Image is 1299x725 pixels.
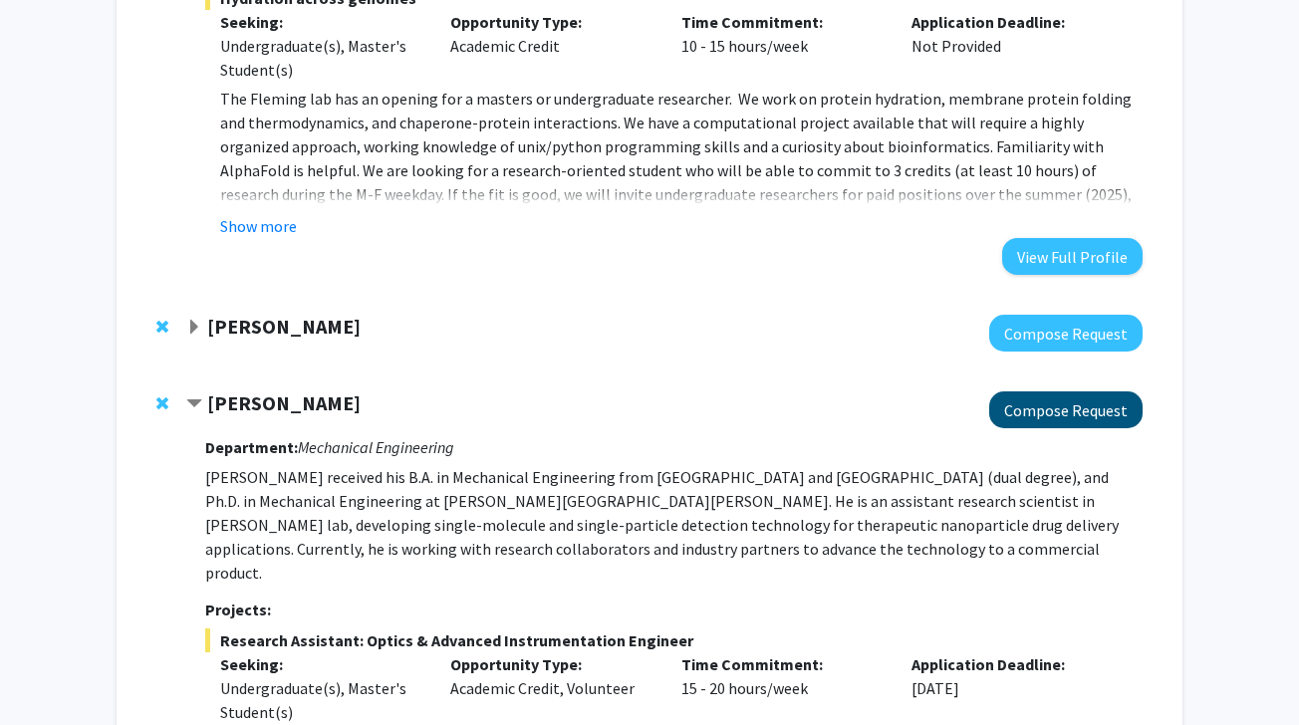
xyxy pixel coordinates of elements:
div: [DATE] [897,652,1128,724]
iframe: Chat [15,635,85,710]
span: Expand Kunal Parikh Bookmark [186,320,202,336]
p: Opportunity Type: [450,652,651,676]
p: Seeking: [220,10,421,34]
div: Academic Credit [435,10,666,82]
i: Mechanical Engineering [298,437,454,457]
strong: Department: [205,437,298,457]
span: Remove Sixuan Li from bookmarks [156,395,168,411]
div: Academic Credit, Volunteer [435,652,666,724]
p: Time Commitment: [681,10,883,34]
div: Undergraduate(s), Master's Student(s) [220,34,421,82]
div: Undergraduate(s), Master's Student(s) [220,676,421,724]
p: Application Deadline: [911,652,1113,676]
p: Seeking: [220,652,421,676]
span: Remove Kunal Parikh from bookmarks [156,319,168,335]
span: Research Assistant: Optics & Advanced Instrumentation Engineer [205,628,1143,652]
div: 10 - 15 hours/week [666,10,898,82]
p: Opportunity Type: [450,10,651,34]
p: Application Deadline: [911,10,1113,34]
div: 15 - 20 hours/week [666,652,898,724]
strong: [PERSON_NAME] [207,314,361,339]
strong: Projects: [205,600,271,619]
button: View Full Profile [1002,238,1143,275]
button: Compose Request to Kunal Parikh [989,315,1143,352]
button: Show more [220,214,297,238]
p: Time Commitment: [681,652,883,676]
div: Not Provided [897,10,1128,82]
p: [PERSON_NAME] received his B.A. in Mechanical Engineering from [GEOGRAPHIC_DATA] and [GEOGRAPHIC_... [205,465,1143,585]
span: Contract Sixuan Li Bookmark [186,396,202,412]
button: Compose Request to Sixuan Li [989,391,1143,428]
strong: [PERSON_NAME] [207,390,361,415]
p: The Fleming lab has an opening for a masters or undergraduate researcher. We work on protein hydr... [220,87,1143,254]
